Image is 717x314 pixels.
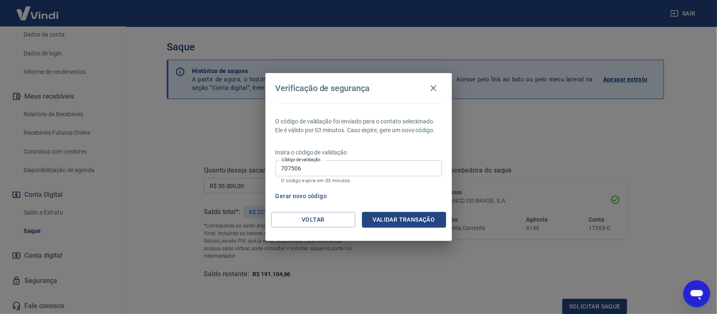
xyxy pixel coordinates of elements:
p: O código expira em 03 minutos. [281,178,436,183]
iframe: Botão para abrir a janela de mensagens, conversa em andamento [683,280,710,307]
label: Código de validação [281,157,320,163]
p: O código de validação foi enviado para o contato selecionado. Ele é válido por 03 minutos. Caso e... [276,117,442,135]
p: Insira o código de validação [276,148,442,157]
h4: Verificação de segurança [276,83,370,93]
button: Gerar novo código [272,188,331,204]
button: Voltar [271,212,355,228]
button: Validar transação [362,212,446,228]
